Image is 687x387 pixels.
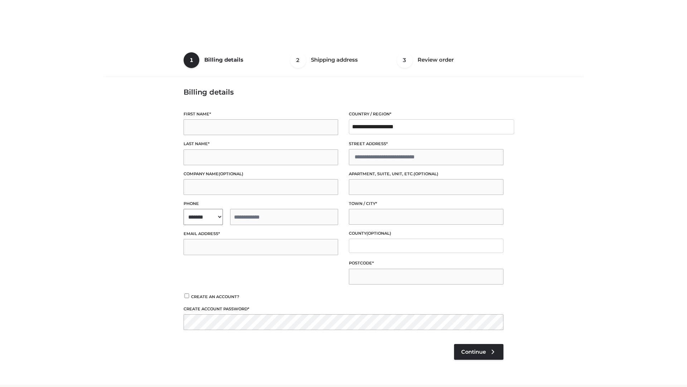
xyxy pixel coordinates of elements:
span: Billing details [204,56,243,63]
span: Create an account? [191,294,239,299]
span: (optional) [366,231,391,236]
label: Country / Region [349,111,503,118]
span: (optional) [219,171,243,176]
h3: Billing details [184,88,503,96]
label: Company name [184,171,338,177]
label: Street address [349,140,503,147]
span: 1 [184,52,199,68]
span: (optional) [414,171,438,176]
span: 2 [290,52,306,68]
label: Town / City [349,200,503,207]
label: Create account password [184,306,503,312]
label: Apartment, suite, unit, etc. [349,171,503,177]
label: Postcode [349,260,503,267]
label: Last name [184,140,338,147]
span: Shipping address [311,56,358,63]
label: County [349,230,503,237]
input: Create an account? [184,293,190,298]
a: Continue [454,344,503,360]
span: Review order [418,56,454,63]
label: Phone [184,200,338,207]
span: 3 [397,52,413,68]
label: First name [184,111,338,118]
label: Email address [184,230,338,237]
span: Continue [461,349,486,355]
